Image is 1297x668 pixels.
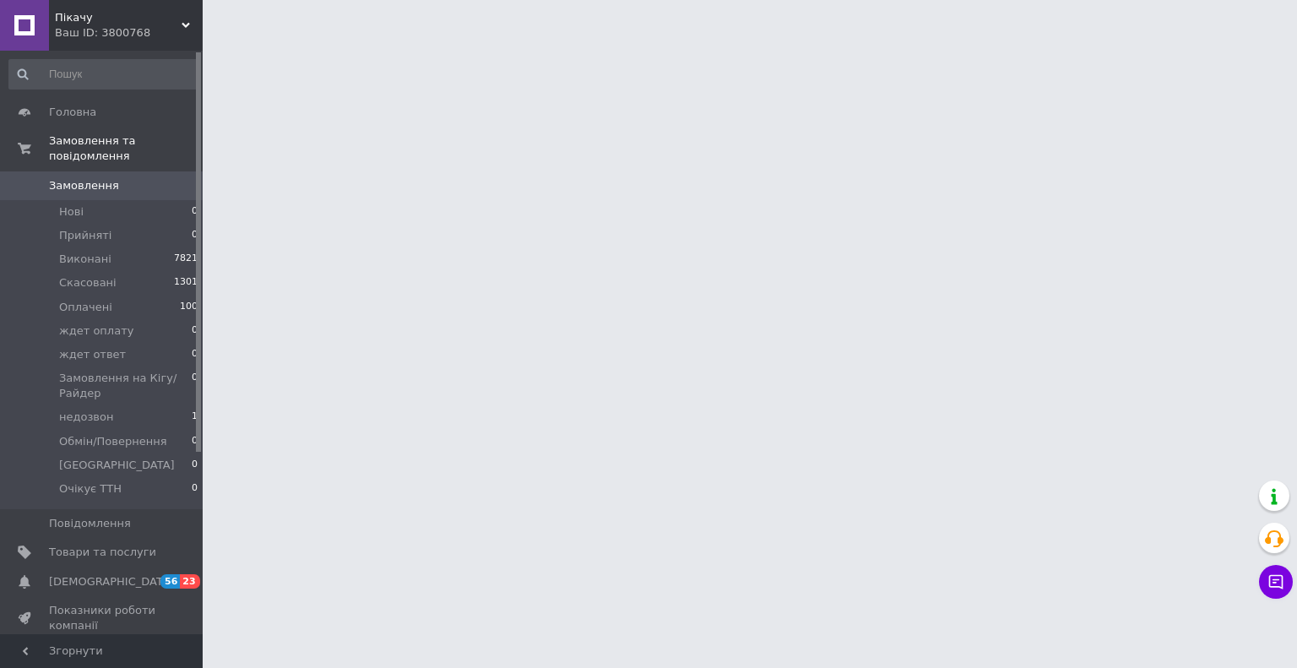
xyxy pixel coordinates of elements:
[192,458,198,473] span: 0
[49,545,156,560] span: Товари та послуги
[8,59,199,90] input: Пошук
[49,105,96,120] span: Головна
[192,371,198,401] span: 0
[55,25,203,41] div: Ваш ID: 3800768
[49,178,119,193] span: Замовлення
[59,410,113,425] span: недозвон
[59,204,84,220] span: Нові
[180,574,199,589] span: 23
[49,516,131,531] span: Повідомлення
[192,323,198,339] span: 0
[180,300,198,315] span: 100
[192,204,198,220] span: 0
[59,323,133,339] span: ждет оплату
[59,252,111,267] span: Виконані
[192,228,198,243] span: 0
[49,603,156,633] span: Показники роботи компанії
[59,228,111,243] span: Прийняті
[59,371,192,401] span: Замовлення на Кігу/Райдер
[192,481,198,497] span: 0
[59,434,167,449] span: Обмін/Повернення
[192,434,198,449] span: 0
[55,10,182,25] span: Пікачу
[59,275,117,291] span: Скасовані
[49,574,174,589] span: [DEMOGRAPHIC_DATA]
[192,347,198,362] span: 0
[160,574,180,589] span: 56
[1259,565,1293,599] button: Чат з покупцем
[174,252,198,267] span: 7821
[59,458,175,473] span: [GEOGRAPHIC_DATA]
[59,481,122,497] span: Очікує ТТН
[192,410,198,425] span: 1
[59,347,126,362] span: ждет ответ
[174,275,198,291] span: 1301
[59,300,112,315] span: Оплачені
[49,133,203,164] span: Замовлення та повідомлення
